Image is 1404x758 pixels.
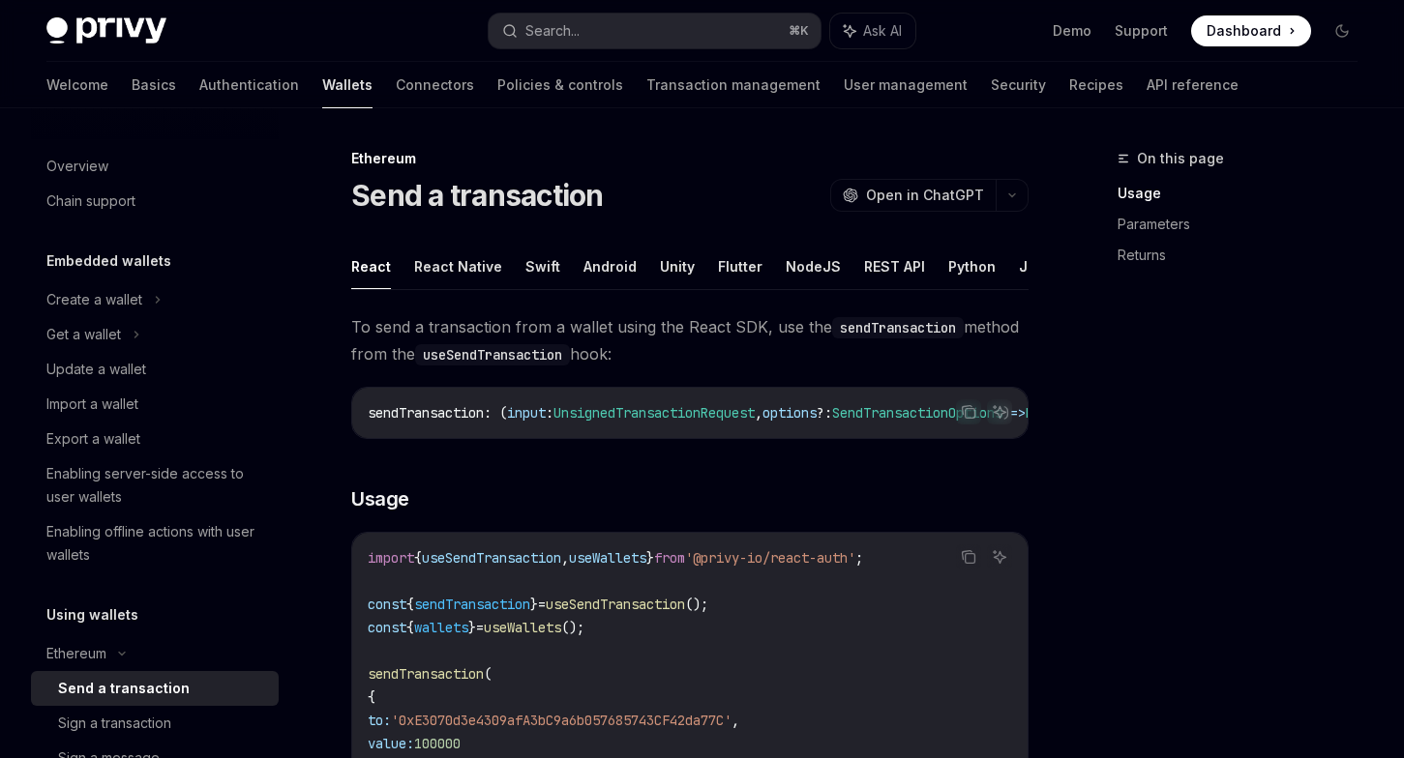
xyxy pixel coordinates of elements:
span: To send a transaction from a wallet using the React SDK, use the method from the hook: [351,313,1029,367]
img: dark logo [46,17,166,44]
div: Update a wallet [46,358,146,381]
div: Overview [46,155,108,178]
div: Enabling server-side access to user wallets [46,462,267,509]
span: } [468,619,476,636]
span: ⌘ K [789,23,809,39]
a: Support [1115,21,1168,41]
span: = [476,619,484,636]
span: } [646,549,654,567]
button: Unity [660,244,695,289]
button: Search...⌘K [489,14,821,48]
button: REST API [864,244,925,289]
div: Export a wallet [46,427,140,451]
span: import [368,549,414,567]
span: const [368,619,406,636]
span: Open in ChatGPT [866,186,984,205]
div: Ethereum [351,149,1029,168]
span: (); [561,619,584,636]
a: Welcome [46,62,108,108]
span: { [368,688,375,706]
a: Transaction management [646,62,821,108]
h5: Using wallets [46,603,138,627]
span: sendTransaction [414,596,530,613]
span: : ( [484,404,507,422]
button: React Native [414,244,502,289]
a: Chain support [31,184,279,219]
span: : [546,404,553,422]
button: Toggle dark mode [1327,15,1358,46]
a: Dashboard [1191,15,1311,46]
span: '0xE3070d3e4309afA3bC9a6b057685743CF42da77C' [391,712,732,729]
span: , [755,404,762,422]
span: Ask AI [863,21,902,41]
span: Promise [1026,404,1080,422]
span: sendTransaction [368,665,484,683]
a: Connectors [396,62,474,108]
span: } [530,596,538,613]
a: Basics [132,62,176,108]
button: Java [1019,244,1053,289]
span: useWallets [569,549,646,567]
a: Send a transaction [31,671,279,706]
button: NodeJS [786,244,841,289]
a: Policies & controls [497,62,623,108]
span: , [732,712,739,729]
button: React [351,244,391,289]
span: ; [855,549,863,567]
a: Sign a transaction [31,706,279,741]
span: const [368,596,406,613]
a: Authentication [199,62,299,108]
span: , [561,549,569,567]
a: Overview [31,149,279,184]
span: options [762,404,817,422]
span: UnsignedTransactionRequest [553,404,755,422]
span: { [414,549,422,567]
span: to: [368,712,391,729]
span: '@privy-io/react-auth' [685,549,855,567]
a: Security [991,62,1046,108]
a: Demo [1053,21,1091,41]
span: input [507,404,546,422]
button: Ask AI [830,14,915,48]
button: Copy the contents from the code block [956,399,981,424]
button: Android [583,244,637,289]
button: Ask AI [987,544,1012,569]
div: Create a wallet [46,288,142,311]
span: On this page [1137,147,1224,170]
a: Import a wallet [31,387,279,422]
span: { [406,619,414,636]
a: Update a wallet [31,352,279,387]
div: Send a transaction [58,677,190,700]
div: Chain support [46,189,135,213]
div: Import a wallet [46,393,138,416]
a: Recipes [1069,62,1123,108]
button: Swift [525,244,560,289]
span: sendTransaction [368,404,484,422]
h1: Send a transaction [351,178,604,213]
span: ( [484,665,492,683]
h5: Embedded wallets [46,249,171,273]
a: User management [844,62,968,108]
code: sendTransaction [832,317,964,338]
code: useSendTransaction [415,344,570,365]
a: Enabling offline actions with user wallets [31,514,279,572]
button: Flutter [718,244,762,289]
button: Python [948,244,996,289]
span: wallets [414,619,468,636]
span: useSendTransaction [422,549,561,567]
div: Search... [525,19,580,43]
span: Dashboard [1207,21,1281,41]
span: Usage [351,485,409,512]
span: value: [368,735,414,752]
a: Wallets [322,62,373,108]
a: Usage [1118,178,1373,209]
span: useWallets [484,619,561,636]
div: Get a wallet [46,323,121,346]
a: Export a wallet [31,422,279,456]
a: Enabling server-side access to user wallets [31,456,279,514]
div: Ethereum [46,642,106,665]
a: API reference [1147,62,1239,108]
span: from [654,549,685,567]
span: useSendTransaction [546,596,685,613]
span: { [406,596,414,613]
